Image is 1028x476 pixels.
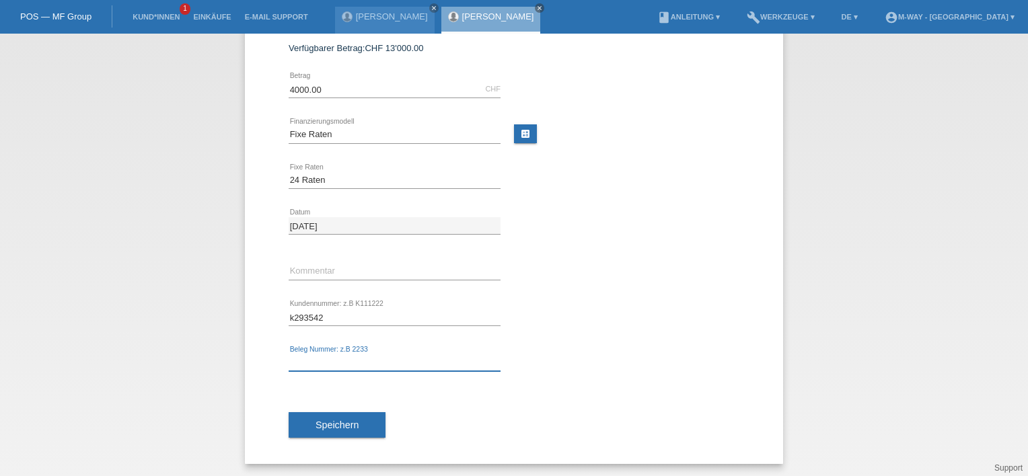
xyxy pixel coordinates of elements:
i: account_circle [885,11,898,24]
i: build [747,11,760,24]
a: Einkäufe [186,13,237,21]
span: Speichern [316,420,359,430]
a: [PERSON_NAME] [462,11,534,22]
a: Kund*innen [126,13,186,21]
a: DE ▾ [835,13,865,21]
i: close [536,5,543,11]
a: POS — MF Group [20,11,91,22]
i: calculate [520,128,531,139]
a: [PERSON_NAME] [356,11,428,22]
span: CHF 13'000.00 [365,43,423,53]
a: close [535,3,544,13]
i: book [657,11,671,24]
a: buildWerkzeuge ▾ [740,13,821,21]
div: CHF [485,85,501,93]
a: E-Mail Support [238,13,315,21]
a: Support [994,463,1023,473]
button: Speichern [289,412,385,438]
a: account_circlem-way - [GEOGRAPHIC_DATA] ▾ [878,13,1021,21]
a: close [429,3,439,13]
div: Verfügbarer Betrag: [289,43,739,53]
i: close [431,5,437,11]
span: 1 [180,3,190,15]
a: bookAnleitung ▾ [651,13,727,21]
a: calculate [514,124,537,143]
